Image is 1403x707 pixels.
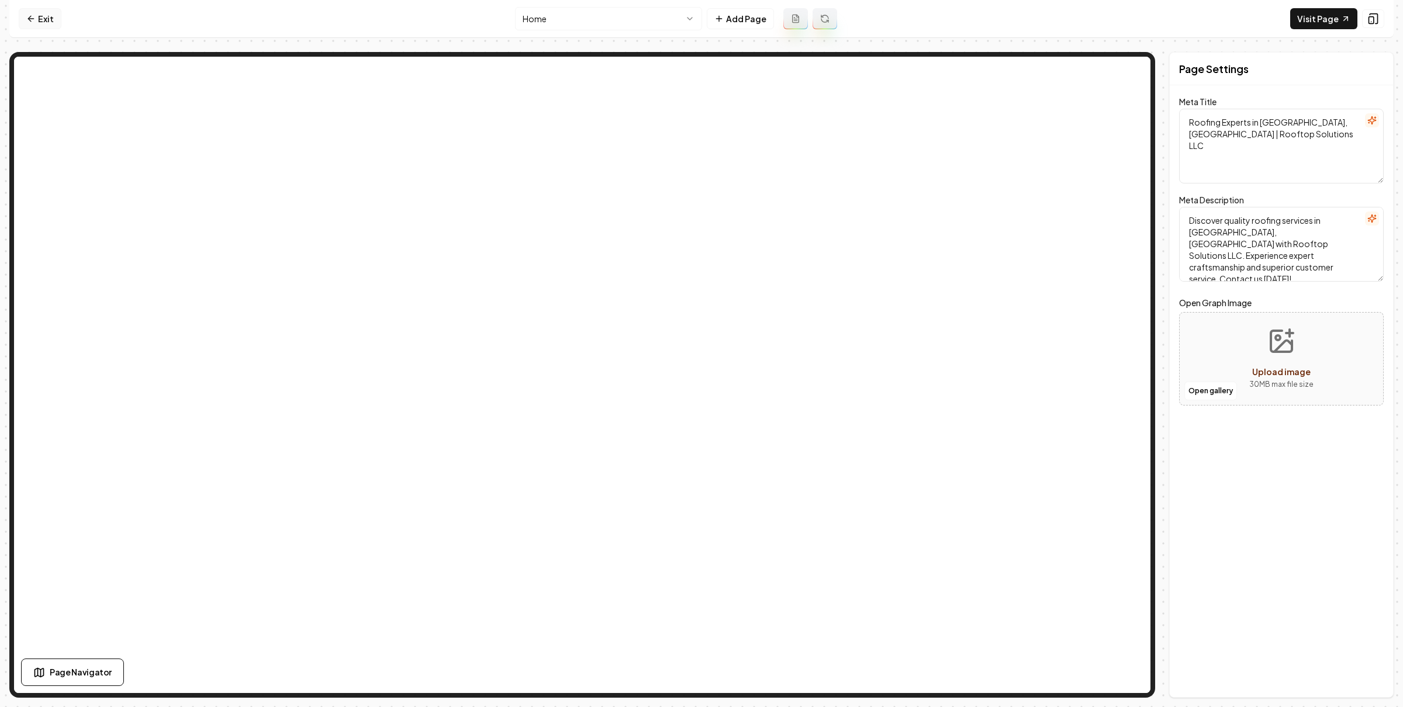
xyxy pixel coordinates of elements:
label: Meta Title [1179,96,1217,107]
span: Page Navigator [50,666,112,678]
button: Upload image [1240,318,1323,400]
button: Add Page [707,8,774,29]
button: Open gallery [1184,382,1237,400]
h2: Page Settings [1179,61,1249,77]
a: Visit Page [1290,8,1357,29]
label: Open Graph Image [1179,296,1384,310]
p: 30 MB max file size [1249,379,1314,390]
button: Add admin page prompt [783,8,808,29]
label: Meta Description [1179,195,1244,205]
a: Exit [19,8,61,29]
button: Regenerate page [813,8,837,29]
span: Upload image [1252,366,1311,377]
button: Page Navigator [21,659,124,686]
